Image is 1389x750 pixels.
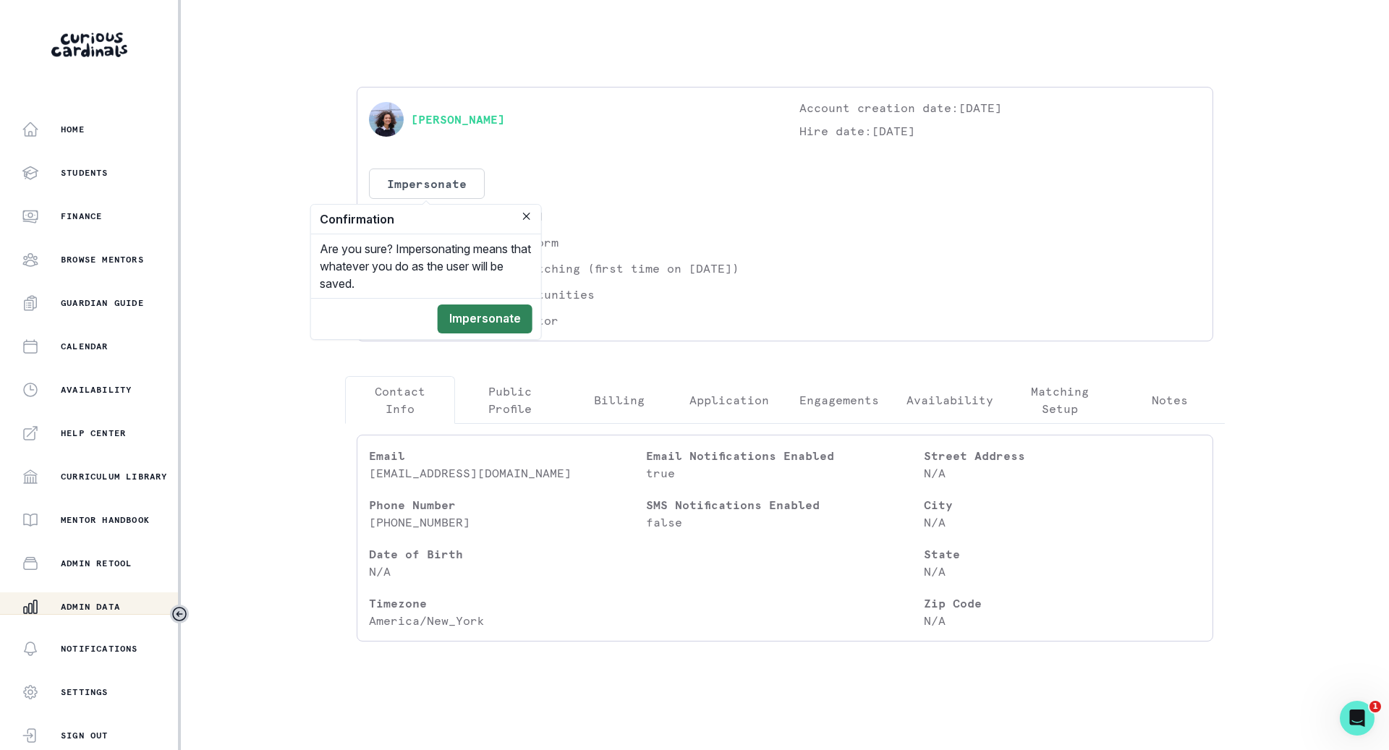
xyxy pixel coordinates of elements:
p: Contact Info [357,383,443,417]
button: Toggle sidebar [170,605,189,623]
p: N/A [924,464,1201,482]
p: Mentor Handbook [61,514,150,526]
p: Eligible for matching (first time on [DATE]) [428,260,739,277]
p: [EMAIL_ADDRESS][DOMAIN_NAME] [369,464,646,482]
p: Phone Number [369,496,646,514]
p: Street Address [924,447,1201,464]
p: Notes [1152,391,1188,409]
p: false [646,514,923,531]
p: [PHONE_NUMBER] [369,514,646,531]
p: Billing [594,391,645,409]
p: Timezone [369,595,646,612]
p: N/A [924,612,1201,629]
p: Hire date: [DATE] [799,122,1201,140]
p: Notifications [61,643,138,655]
p: Browse Mentors [61,254,144,265]
p: Curriculum Library [61,471,168,482]
p: Email Notifications Enabled [646,447,923,464]
p: SMS Notifications Enabled [646,496,923,514]
p: America/New_York [369,612,646,629]
p: Email [369,447,646,464]
img: Curious Cardinals Logo [51,33,127,57]
p: Zip Code [924,595,1201,612]
p: Admin Retool [61,558,132,569]
p: N/A [924,514,1201,531]
a: [PERSON_NAME] [411,111,505,128]
span: 1 [1369,701,1381,712]
p: Availability [906,391,993,409]
p: City [924,496,1201,514]
p: Matching Setup [1018,383,1103,417]
button: Close [518,208,535,225]
p: Date of Birth [369,545,646,563]
p: Home [61,124,85,135]
header: Confirmation [311,205,541,234]
p: Account creation date: [DATE] [799,99,1201,116]
p: Availability [61,384,132,396]
p: State [924,545,1201,563]
p: Help Center [61,427,126,439]
button: Impersonate [369,169,485,199]
div: Are you sure? Impersonating means that whatever you do as the user will be saved. [311,234,541,298]
p: N/A [369,563,646,580]
p: Finance [61,210,102,222]
p: N/A [924,563,1201,580]
p: Application [689,391,769,409]
p: Students [61,167,109,179]
p: Sign Out [61,730,109,741]
p: Admin Data [61,601,120,613]
p: Calendar [61,341,109,352]
p: Guardian Guide [61,297,144,309]
button: Impersonate [438,304,532,333]
p: true [646,464,923,482]
p: Public Profile [467,383,553,417]
iframe: Intercom live chat [1340,701,1375,736]
p: Settings [61,686,109,698]
p: Engagements [799,391,879,409]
